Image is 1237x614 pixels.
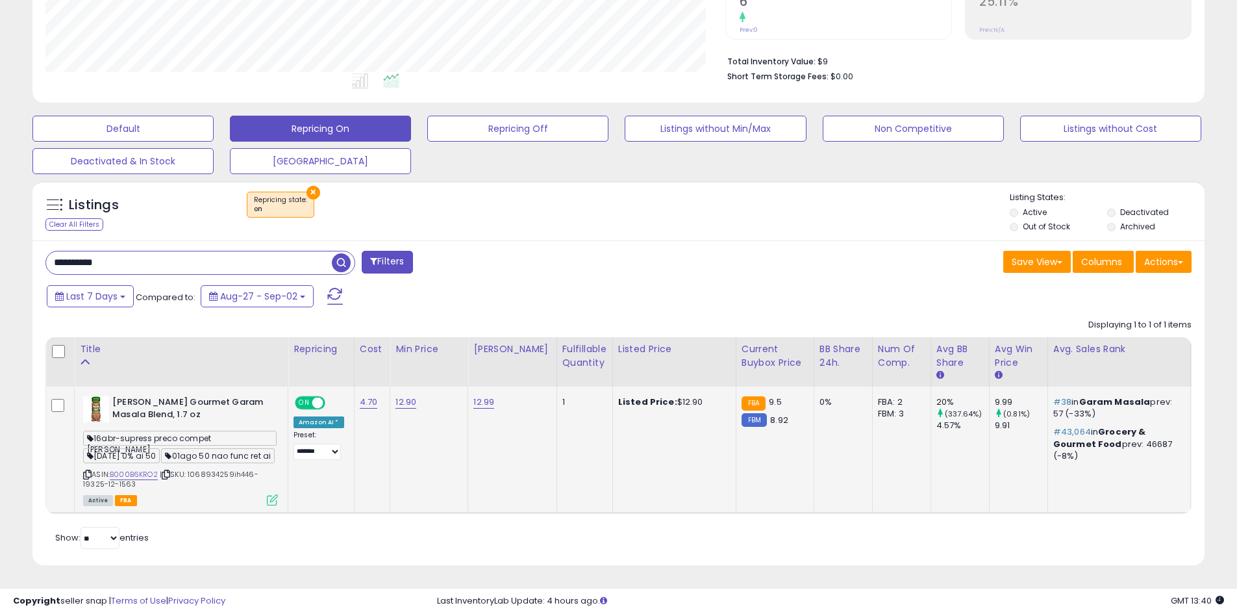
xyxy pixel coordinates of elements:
[112,396,270,424] b: [PERSON_NAME] Gourmet Garam Masala Blend, 1.7 oz
[878,408,921,420] div: FBM: 3
[13,595,225,608] div: seller snap | |
[979,26,1005,34] small: Prev: N/A
[323,398,344,409] span: OFF
[360,342,385,356] div: Cost
[230,148,411,174] button: [GEOGRAPHIC_DATA]
[1053,426,1091,438] span: #43,064
[1073,251,1134,273] button: Columns
[936,420,989,431] div: 4.57%
[1023,221,1070,232] label: Out of Stock
[995,396,1047,408] div: 9.99
[362,251,412,274] button: Filters
[110,469,158,480] a: B000B6KRO2
[294,342,349,356] div: Repricing
[66,290,118,303] span: Last 7 Days
[727,56,816,67] b: Total Inventory Value:
[1003,251,1071,273] button: Save View
[45,218,103,231] div: Clear All Filters
[473,342,551,356] div: [PERSON_NAME]
[306,186,320,199] button: ×
[437,595,1224,608] div: Last InventoryLab Update: 4 hours ago.
[136,291,195,303] span: Compared to:
[296,398,312,409] span: ON
[1053,342,1185,356] div: Avg. Sales Rank
[1053,396,1071,408] span: #38
[1081,255,1122,268] span: Columns
[562,342,607,370] div: Fulfillable Quantity
[769,396,781,408] span: 9.5
[742,413,767,427] small: FBM
[1171,595,1224,607] span: 2025-09-10 13:40 GMT
[819,396,862,408] div: 0%
[995,370,1003,381] small: Avg Win Price.
[1010,192,1205,204] p: Listing States:
[1120,207,1169,218] label: Deactivated
[13,595,60,607] strong: Copyright
[618,342,731,356] div: Listed Price
[936,342,984,370] div: Avg BB Share
[83,396,109,422] img: 41AE-cBM1DL._SL40_.jpg
[83,495,113,506] span: All listings currently available for purchase on Amazon
[161,448,275,463] span: 01ago 50 nao func ret ai
[618,396,677,408] b: Listed Price:
[1120,221,1155,232] label: Archived
[395,342,462,356] div: Min Price
[878,396,921,408] div: FBA: 2
[823,116,1004,142] button: Non Competitive
[936,396,989,408] div: 20%
[995,342,1042,370] div: Avg Win Price
[1020,116,1201,142] button: Listings without Cost
[254,195,307,214] span: Repricing state :
[395,396,416,409] a: 12.90
[473,396,494,409] a: 12.99
[83,396,278,504] div: ASIN:
[83,448,160,463] span: [DATE] 0% ai 50
[945,409,982,419] small: (337.64%)
[1136,251,1192,273] button: Actions
[742,342,808,370] div: Current Buybox Price
[878,342,925,370] div: Num of Comp.
[254,205,307,214] div: on
[740,26,758,34] small: Prev: 0
[727,71,829,82] b: Short Term Storage Fees:
[111,595,166,607] a: Terms of Use
[1003,409,1030,419] small: (0.81%)
[1053,396,1181,420] p: in prev: 57 (-33%)
[1053,426,1146,450] span: Grocery & Gourmet Food
[83,431,277,446] span: 16abr-supress preco compet [PERSON_NAME]
[1088,319,1192,331] div: Displaying 1 to 1 of 1 items
[220,290,297,303] span: Aug-27 - Sep-02
[562,396,603,408] div: 1
[360,396,378,409] a: 4.70
[770,414,788,426] span: 8.92
[115,495,137,506] span: FBA
[625,116,806,142] button: Listings without Min/Max
[742,396,766,411] small: FBA
[618,396,726,408] div: $12.90
[995,420,1047,431] div: 9.91
[47,285,134,307] button: Last 7 Days
[1079,396,1151,408] span: Garam Masala
[230,116,411,142] button: Repricing On
[32,116,214,142] button: Default
[294,416,344,428] div: Amazon AI *
[83,469,258,489] span: | SKU: 1068934259ih446-19325-12-1563
[55,531,149,544] span: Show: entries
[32,148,214,174] button: Deactivated & In Stock
[1053,426,1181,462] p: in prev: 46687 (-8%)
[819,342,867,370] div: BB Share 24h.
[727,53,1182,68] li: $9
[168,595,225,607] a: Privacy Policy
[1023,207,1047,218] label: Active
[427,116,608,142] button: Repricing Off
[80,342,282,356] div: Title
[201,285,314,307] button: Aug-27 - Sep-02
[936,370,944,381] small: Avg BB Share.
[294,431,344,460] div: Preset:
[69,196,119,214] h5: Listings
[831,70,853,83] span: $0.00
